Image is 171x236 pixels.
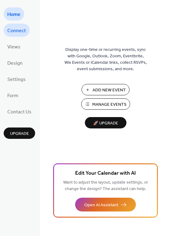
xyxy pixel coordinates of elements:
[7,75,26,84] span: Settings
[89,119,123,128] span: 🚀 Upgrade
[10,131,29,137] span: Upgrade
[92,101,126,108] span: Manage Events
[7,107,31,117] span: Contact Us
[75,169,136,178] span: Edit Your Calendar with AI
[7,10,20,19] span: Home
[4,89,22,102] a: Form
[4,24,30,37] a: Connect
[4,40,24,53] a: Views
[93,87,126,93] span: Add New Event
[4,56,26,69] a: Design
[7,91,18,101] span: Form
[4,105,35,118] a: Contact Us
[4,128,35,139] button: Upgrade
[81,98,130,110] button: Manage Events
[7,42,20,52] span: Views
[82,84,129,95] button: Add New Event
[4,72,29,86] a: Settings
[4,7,24,21] a: Home
[75,198,136,211] button: Open AI Assistant
[7,26,26,36] span: Connect
[64,47,147,72] span: Display one-time or recurring events, sync with Google, Outlook, Zoom, Eventbrite, Wix Events or ...
[85,117,126,128] button: 🚀 Upgrade
[84,202,118,208] span: Open AI Assistant
[63,178,148,193] span: Want to adjust the layout, update settings, or change the design? The assistant can help.
[7,59,23,68] span: Design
